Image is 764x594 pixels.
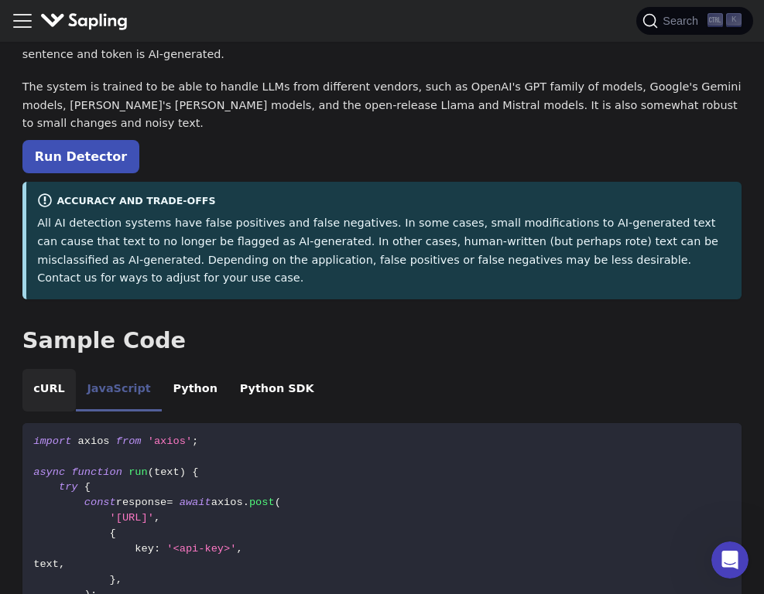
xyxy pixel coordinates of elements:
[192,466,198,478] span: {
[33,558,59,570] span: text
[228,369,325,412] li: Python SDK
[22,78,742,133] p: The system is trained to be able to handle LLMs from different vendors, such as OpenAI's GPT fami...
[135,543,154,555] span: key
[40,10,128,32] img: Sapling.ai
[154,466,180,478] span: text
[148,466,154,478] span: (
[59,481,78,493] span: try
[22,369,76,412] li: cURL
[148,435,192,447] span: 'axios'
[37,193,731,211] div: Accuracy and Trade-offs
[162,369,228,412] li: Python
[116,435,142,447] span: from
[711,541,749,579] iframe: Intercom live chat
[110,512,154,524] span: '[URL]'
[22,327,742,355] h2: Sample Code
[636,7,752,35] button: Search (Ctrl+K)
[180,497,211,508] span: await
[33,466,65,478] span: async
[22,140,139,173] a: Run Detector
[110,574,116,585] span: }
[71,466,122,478] span: function
[84,481,91,493] span: {
[78,435,110,447] span: axios
[726,13,742,27] kbd: K
[40,10,134,32] a: Sapling.ai
[33,435,71,447] span: import
[110,527,116,539] span: {
[658,15,707,27] span: Search
[37,214,731,288] p: All AI detection systems have false positives and false negatives. In some cases, small modificat...
[84,497,116,508] span: const
[192,435,198,447] span: ;
[116,574,122,585] span: ,
[243,497,249,508] span: .
[11,9,34,32] button: Toggle navigation bar
[116,497,167,508] span: response
[154,512,160,524] span: ,
[128,466,148,478] span: run
[166,543,236,555] span: '<api-key>'
[275,497,281,508] span: (
[180,466,186,478] span: )
[211,497,243,508] span: axios
[249,497,275,508] span: post
[22,27,742,64] p: The endpoint computes the probability that a piece of text is AI-generated, as well as the probab...
[154,543,160,555] span: :
[166,497,173,508] span: =
[59,558,65,570] span: ,
[236,543,242,555] span: ,
[76,369,162,412] li: JavaScript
